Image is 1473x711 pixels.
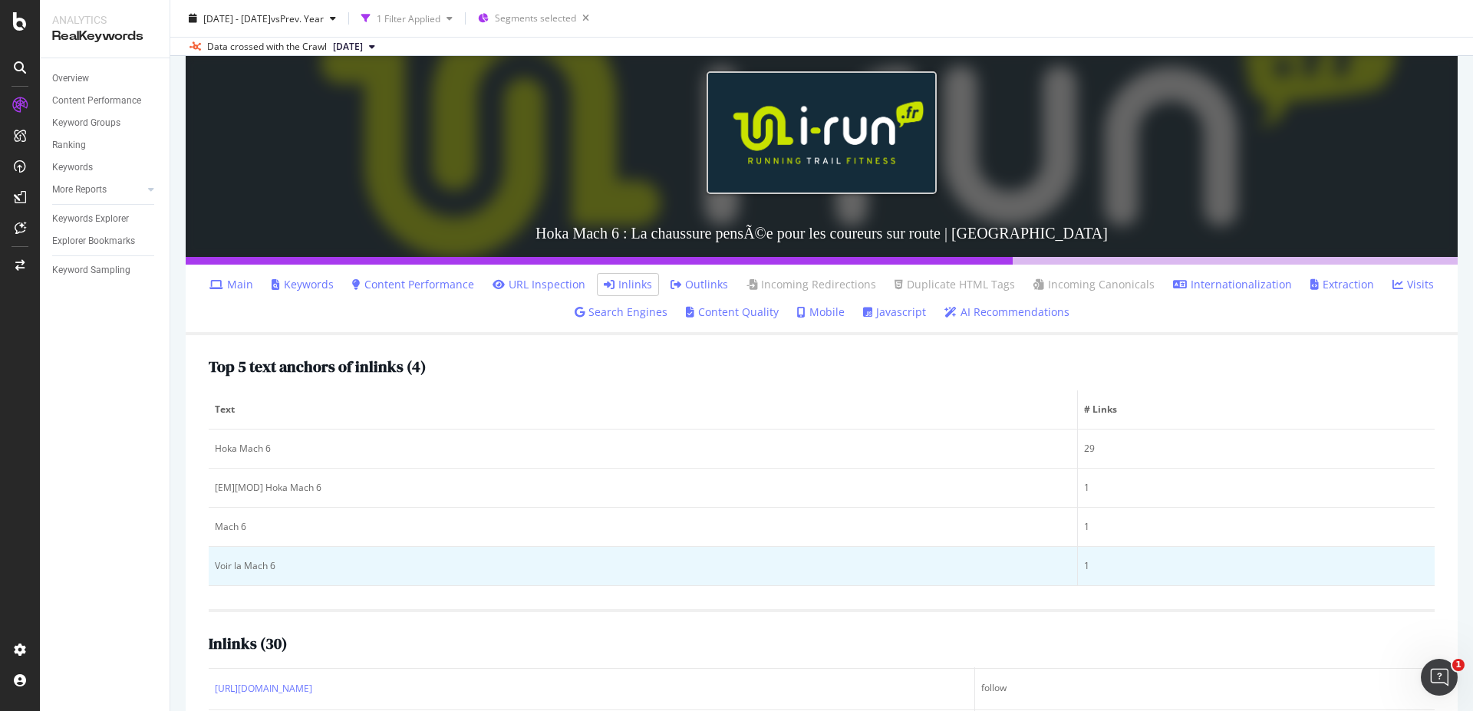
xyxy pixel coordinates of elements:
[272,277,334,292] a: Keywords
[215,481,1071,495] div: [EM][MOD] Hoka Mach 6
[707,71,937,193] img: Hoka Mach 6 : La chaussure pensÃ©e pour les coureurs sur route | i-Run
[1173,277,1292,292] a: Internationalization
[1310,277,1374,292] a: Extraction
[1033,277,1155,292] a: Incoming Canonicals
[575,304,667,320] a: Search Engines
[1084,520,1429,534] div: 1
[944,304,1069,320] a: AI Recommendations
[333,40,363,54] span: 2025 Aug. 17th
[52,233,135,249] div: Explorer Bookmarks
[1084,403,1425,416] span: # Links
[1084,559,1429,573] div: 1
[52,115,120,131] div: Keyword Groups
[215,442,1071,456] div: Hoka Mach 6
[183,6,342,31] button: [DATE] - [DATE]vsPrev. Year
[352,277,474,292] a: Content Performance
[52,93,159,109] a: Content Performance
[52,160,159,176] a: Keywords
[271,12,324,25] span: vs Prev. Year
[207,40,327,54] div: Data crossed with the Crawl
[52,233,159,249] a: Explorer Bookmarks
[1084,442,1429,456] div: 29
[52,182,107,198] div: More Reports
[52,160,93,176] div: Keywords
[52,211,129,227] div: Keywords Explorer
[215,403,1067,416] span: Text
[203,12,271,25] span: [DATE] - [DATE]
[671,277,728,292] a: Outlinks
[495,12,576,25] span: Segments selected
[863,304,926,320] a: Javascript
[52,262,130,278] div: Keyword Sampling
[52,71,159,87] a: Overview
[209,635,287,652] h2: Inlinks ( 30 )
[895,277,1015,292] a: Duplicate HTML Tags
[52,93,141,109] div: Content Performance
[604,277,652,292] a: Inlinks
[209,358,426,375] h2: Top 5 text anchors of inlinks ( 4 )
[186,209,1458,257] h3: Hoka Mach 6 : La chaussure pensÃ©e pour les coureurs sur route | [GEOGRAPHIC_DATA]
[52,262,159,278] a: Keyword Sampling
[52,182,143,198] a: More Reports
[52,137,86,153] div: Ranking
[215,559,1071,573] div: Voir la Mach 6
[52,115,159,131] a: Keyword Groups
[52,137,159,153] a: Ranking
[746,277,876,292] a: Incoming Redirections
[355,6,459,31] button: 1 Filter Applied
[52,211,159,227] a: Keywords Explorer
[209,277,253,292] a: Main
[1084,481,1429,495] div: 1
[215,681,312,696] a: [URL][DOMAIN_NAME]
[797,304,845,320] a: Mobile
[1392,277,1434,292] a: Visits
[52,12,157,28] div: Analytics
[1421,659,1458,696] iframe: Intercom live chat
[52,71,89,87] div: Overview
[377,12,440,25] div: 1 Filter Applied
[975,669,1435,710] td: follow
[327,38,381,56] button: [DATE]
[686,304,779,320] a: Content Quality
[1452,659,1465,671] span: 1
[472,6,595,31] button: Segments selected
[215,520,1071,534] div: Mach 6
[52,28,157,45] div: RealKeywords
[493,277,585,292] a: URL Inspection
